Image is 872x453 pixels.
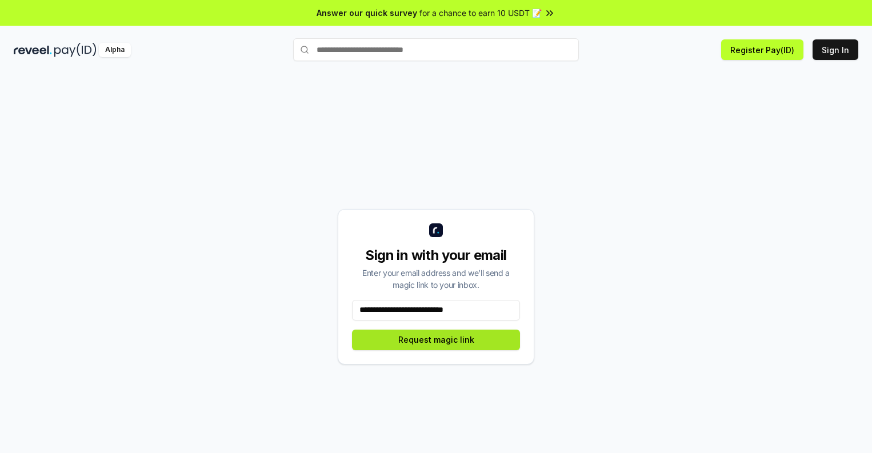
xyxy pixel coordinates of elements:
div: Alpha [99,43,131,57]
img: reveel_dark [14,43,52,57]
img: pay_id [54,43,97,57]
img: logo_small [429,223,443,237]
div: Enter your email address and we’ll send a magic link to your inbox. [352,267,520,291]
button: Request magic link [352,330,520,350]
div: Sign in with your email [352,246,520,264]
span: Answer our quick survey [317,7,417,19]
button: Sign In [813,39,858,60]
button: Register Pay(ID) [721,39,803,60]
span: for a chance to earn 10 USDT 📝 [419,7,542,19]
